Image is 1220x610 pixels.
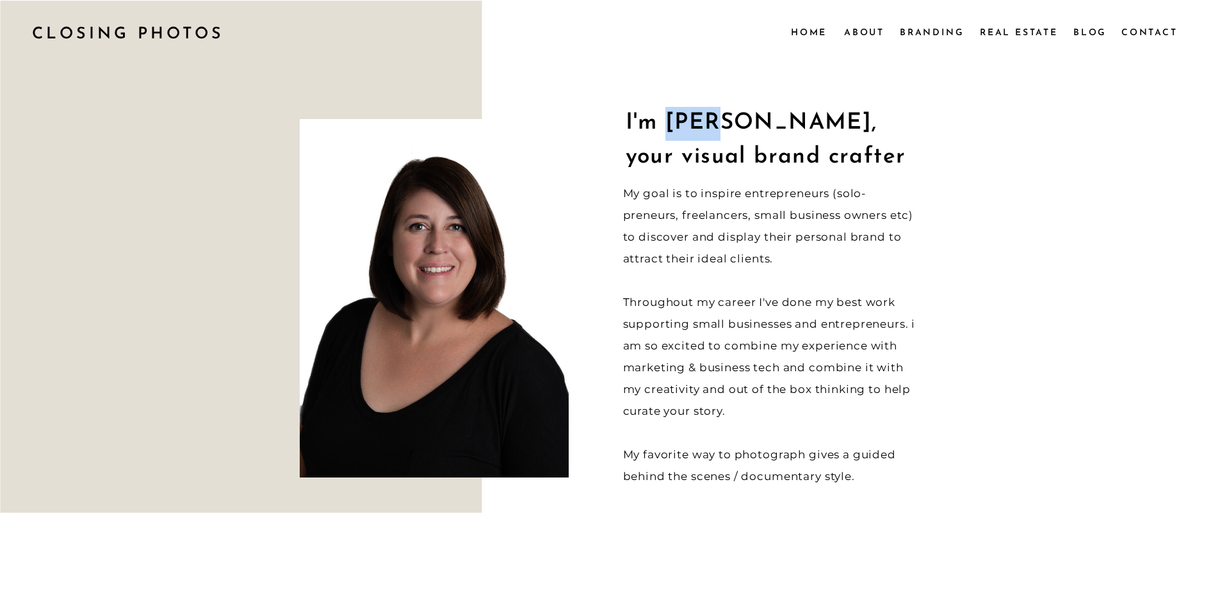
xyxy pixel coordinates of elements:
h1: I'm [PERSON_NAME], your visual brand crafter [626,107,922,169]
a: Real Estate [980,25,1061,39]
p: My goal is to inspire entrepreneurs (solo-preneurs, freelancers, small business owners etc) to di... [623,182,919,487]
a: Branding [900,25,965,39]
a: Home [791,25,827,39]
a: CLOSING PHOTOS [32,20,236,44]
a: About [844,25,883,39]
a: Contact [1121,25,1176,39]
a: Blog [1073,25,1108,39]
